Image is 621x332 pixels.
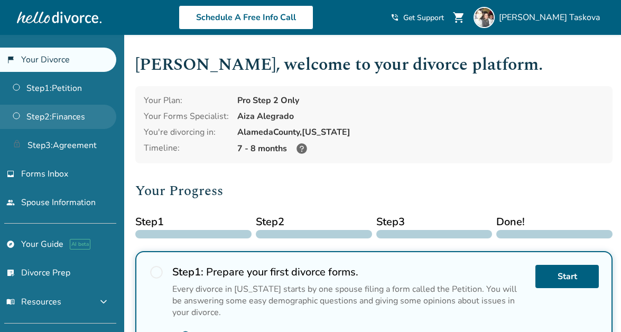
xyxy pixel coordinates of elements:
[172,265,203,279] strong: Step 1 :
[144,126,229,138] div: You're divorcing in:
[474,7,495,28] img: Sofiya Taskova
[535,265,599,288] a: Start
[237,110,604,122] div: Aiza Alegrado
[6,240,15,248] span: explore
[21,168,68,180] span: Forms Inbox
[391,13,444,23] a: phone_in_talkGet Support
[6,198,15,207] span: people
[144,95,229,106] div: Your Plan:
[97,296,110,308] span: expand_more
[6,56,15,64] span: flag_2
[172,265,527,279] h2: Prepare your first divorce forms.
[237,95,604,106] div: Pro Step 2 Only
[135,214,252,230] span: Step 1
[256,214,372,230] span: Step 2
[237,142,604,155] div: 7 - 8 months
[237,126,604,138] div: Alameda County, [US_STATE]
[6,298,15,306] span: menu_book
[6,170,15,178] span: inbox
[149,265,164,280] span: radio_button_unchecked
[391,13,399,22] span: phone_in_talk
[144,142,229,155] div: Timeline:
[135,180,613,201] h2: Your Progress
[403,13,444,23] span: Get Support
[179,5,313,30] a: Schedule A Free Info Call
[135,52,613,78] h1: [PERSON_NAME] , welcome to your divorce platform.
[6,296,61,308] span: Resources
[452,11,465,24] span: shopping_cart
[6,269,15,277] span: list_alt_check
[376,214,493,230] span: Step 3
[70,239,90,250] span: AI beta
[172,283,527,318] p: Every divorce in [US_STATE] starts by one spouse filing a form called the Petition. You will be a...
[144,110,229,122] div: Your Forms Specialist:
[499,12,604,23] span: [PERSON_NAME] Taskova
[568,281,621,332] iframe: Chat Widget
[496,214,613,230] span: Done!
